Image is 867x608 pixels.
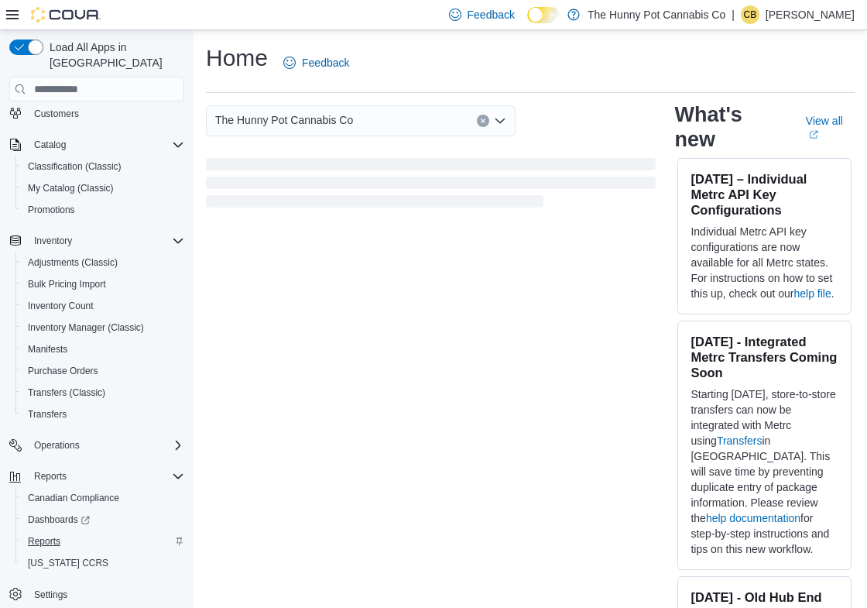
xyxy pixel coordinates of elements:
a: Classification (Classic) [22,157,128,176]
h3: [DATE] - Integrated Metrc Transfers Coming Soon [691,334,838,380]
span: Dashboards [28,514,90,526]
button: Bulk Pricing Import [15,273,190,295]
span: Classification (Classic) [22,157,184,176]
span: Purchase Orders [28,365,98,377]
span: Feedback [302,55,349,70]
span: CB [744,5,757,24]
span: Customers [28,104,184,123]
button: Transfers (Classic) [15,382,190,404]
span: The Hunny Pot Cannabis Co [215,111,353,129]
button: Adjustments (Classic) [15,252,190,273]
a: Customers [28,105,85,123]
button: Catalog [3,134,190,156]
span: Catalog [28,136,184,154]
button: Manifests [15,338,190,360]
h2: What's new [674,102,786,152]
span: Inventory Count [28,300,94,312]
button: Inventory [28,232,78,250]
button: Canadian Compliance [15,487,190,509]
span: Dashboards [22,510,184,529]
span: Bulk Pricing Import [22,275,184,294]
a: Dashboards [22,510,96,529]
span: Manifests [22,340,184,359]
span: Load All Apps in [GEOGRAPHIC_DATA] [43,40,184,70]
a: Purchase Orders [22,362,105,380]
div: Christina Brown [741,5,759,24]
span: My Catalog (Classic) [28,182,114,194]
button: Operations [3,435,190,456]
button: Inventory Manager (Classic) [15,317,190,338]
button: Reports [15,531,190,552]
a: Reports [22,532,67,551]
a: Transfers [717,435,762,447]
a: Inventory Manager (Classic) [22,318,150,337]
span: Dark Mode [527,23,528,24]
span: Canadian Compliance [22,489,184,507]
p: The Hunny Pot Cannabis Co [588,5,725,24]
a: Transfers [22,405,73,424]
h1: Home [206,43,268,74]
span: [US_STATE] CCRS [28,557,108,569]
span: Catalog [34,139,66,151]
span: Reports [28,467,184,486]
button: Promotions [15,199,190,221]
a: help file [794,287,831,300]
span: Promotions [22,201,184,219]
button: Clear input [477,115,489,127]
a: Adjustments (Classic) [22,253,124,272]
a: View allExternal link [806,115,855,139]
a: Inventory Count [22,297,100,315]
span: Inventory [28,232,184,250]
span: Feedback [468,7,515,22]
span: Transfers (Classic) [22,383,184,402]
span: Settings [28,585,184,604]
img: Cova [31,7,101,22]
button: Reports [28,467,73,486]
span: Inventory [34,235,72,247]
button: Open list of options [494,115,506,127]
span: My Catalog (Classic) [22,179,184,198]
span: Adjustments (Classic) [22,253,184,272]
span: Operations [28,436,184,455]
span: Settings [34,589,67,601]
span: Transfers [22,405,184,424]
button: Operations [28,436,86,455]
span: Inventory Count [22,297,184,315]
a: Settings [28,586,74,604]
span: Inventory Manager (Classic) [22,318,184,337]
svg: External link [809,130,818,139]
span: Inventory Manager (Classic) [28,321,144,334]
span: Reports [22,532,184,551]
a: My Catalog (Classic) [22,179,120,198]
button: Customers [3,102,190,125]
button: My Catalog (Classic) [15,177,190,199]
button: Classification (Classic) [15,156,190,177]
span: Transfers (Classic) [28,386,105,399]
a: [US_STATE] CCRS [22,554,115,572]
span: Reports [34,470,67,483]
button: Inventory [3,230,190,252]
button: [US_STATE] CCRS [15,552,190,574]
span: Classification (Classic) [28,160,122,173]
h3: [DATE] – Individual Metrc API Key Configurations [691,171,838,218]
a: Feedback [277,47,355,78]
a: help documentation [706,512,800,524]
a: Dashboards [15,509,190,531]
a: Promotions [22,201,81,219]
p: | [732,5,735,24]
p: Individual Metrc API key configurations are now available for all Metrc states. For instructions ... [691,224,838,301]
span: Loading [206,161,656,211]
a: Manifests [22,340,74,359]
span: Bulk Pricing Import [28,278,106,290]
button: Settings [3,583,190,606]
p: Starting [DATE], store-to-store transfers can now be integrated with Metrc using in [GEOGRAPHIC_D... [691,386,838,557]
button: Inventory Count [15,295,190,317]
p: [PERSON_NAME] [766,5,855,24]
span: Customers [34,108,79,120]
span: Promotions [28,204,75,216]
button: Reports [3,465,190,487]
span: Washington CCRS [22,554,184,572]
span: Operations [34,439,80,452]
button: Purchase Orders [15,360,190,382]
span: Reports [28,535,60,548]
